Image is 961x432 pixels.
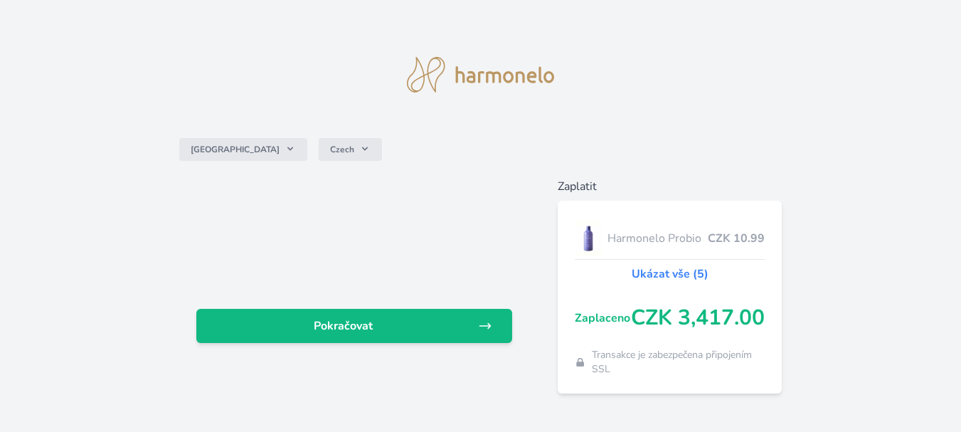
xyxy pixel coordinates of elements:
[592,348,765,376] span: Transakce je zabezpečena připojením SSL
[319,138,382,161] button: Czech
[631,305,765,331] span: CZK 3,417.00
[208,317,478,334] span: Pokračovat
[407,57,555,93] img: logo.svg
[179,138,307,161] button: [GEOGRAPHIC_DATA]
[708,230,765,247] span: CZK 10.99
[575,221,602,256] img: CLEAN_PROBIO_se_stinem_x-lo.jpg
[558,178,782,195] h6: Zaplatit
[196,309,512,343] a: Pokračovat
[607,230,708,247] span: Harmonelo Probio
[191,144,280,155] span: [GEOGRAPHIC_DATA]
[575,310,631,327] span: Zaplaceno
[632,265,708,283] a: Ukázat vše (5)
[330,144,354,155] span: Czech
